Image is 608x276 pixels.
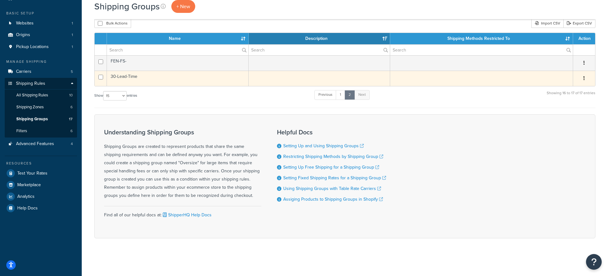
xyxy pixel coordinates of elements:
[5,59,77,64] div: Manage Shipping
[71,69,73,74] span: 5
[16,128,27,134] span: Filters
[531,19,563,28] div: Import CSV
[5,66,77,78] li: Carriers
[104,206,261,219] div: Find all of our helpful docs at:
[5,18,77,29] a: Websites 1
[16,81,45,86] span: Shipping Rules
[5,66,77,78] a: Carriers 5
[16,21,34,26] span: Websites
[94,0,160,13] h1: Shipping Groups
[107,33,249,44] th: Name: activate to sort column ascending
[16,105,44,110] span: Shipping Zones
[107,71,249,86] td: 30-Lead-Time
[314,90,336,100] a: Previous
[345,90,355,100] a: 2
[5,125,77,137] li: Filters
[5,113,77,125] a: Shipping Groups 17
[249,45,390,55] input: Search
[563,19,595,28] a: Export CSV
[283,175,386,181] a: Setting Fixed Shipping Rates for a Shipping Group
[5,18,77,29] li: Websites
[71,141,73,147] span: 4
[72,32,73,38] span: 1
[107,45,248,55] input: Search
[5,138,77,150] a: Advanced Features 4
[5,138,77,150] li: Advanced Features
[5,11,77,16] div: Basic Setup
[16,32,30,38] span: Origins
[72,44,73,50] span: 1
[16,44,49,50] span: Pickup Locations
[16,141,54,147] span: Advanced Features
[176,3,190,10] span: + New
[283,185,381,192] a: Using Shipping Groups with Table Rate Carriers
[283,143,364,149] a: Setting Up and Using Shipping Groups
[547,89,595,103] div: Showing 16 to 17 of 17 entries
[354,90,370,100] a: Next
[5,89,77,101] li: All Shipping Rules
[104,129,261,136] h3: Understanding Shipping Groups
[16,69,31,74] span: Carriers
[5,125,77,137] a: Filters 6
[5,101,77,113] li: Shipping Zones
[17,194,35,199] span: Analytics
[5,101,77,113] a: Shipping Zones 6
[70,105,73,110] span: 6
[5,78,77,89] a: Shipping Rules
[5,29,77,41] li: Origins
[586,254,602,270] button: Open Resource Center
[103,91,127,100] select: Showentries
[5,78,77,138] li: Shipping Rules
[249,33,390,44] th: Description: activate to sort column ascending
[5,203,77,214] a: Help Docs
[72,21,73,26] span: 1
[5,113,77,125] li: Shipping Groups
[283,164,379,170] a: Setting Up Free Shipping for a Shipping Group
[283,153,383,160] a: Restricting Shipping Methods by Shipping Group
[283,196,383,203] a: Assiging Products to Shipping Groups in Shopify
[17,171,47,176] span: Test Your Rates
[573,33,595,44] th: Action
[16,93,48,98] span: All Shipping Rules
[69,116,73,122] span: 17
[70,128,73,134] span: 6
[5,29,77,41] a: Origins 1
[162,212,212,218] a: ShipperHQ Help Docs
[94,91,137,100] label: Show entries
[5,168,77,179] a: Test Your Rates
[336,90,345,100] a: 1
[5,41,77,53] a: Pickup Locations 1
[107,55,249,71] td: FEN-FS-
[5,89,77,101] a: All Shipping Rules 10
[17,182,41,188] span: Marketplace
[69,93,73,98] span: 10
[17,206,38,211] span: Help Docs
[5,161,77,166] div: Resources
[104,129,261,200] div: Shipping Groups are created to represent products that share the same shipping requirements and c...
[5,41,77,53] li: Pickup Locations
[390,45,573,55] input: Search
[277,129,386,136] h3: Helpful Docs
[390,33,573,44] th: Shipping Methods Restricted To: activate to sort column ascending
[94,19,131,28] button: Bulk Actions
[5,191,77,202] a: Analytics
[5,179,77,191] a: Marketplace
[16,116,48,122] span: Shipping Groups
